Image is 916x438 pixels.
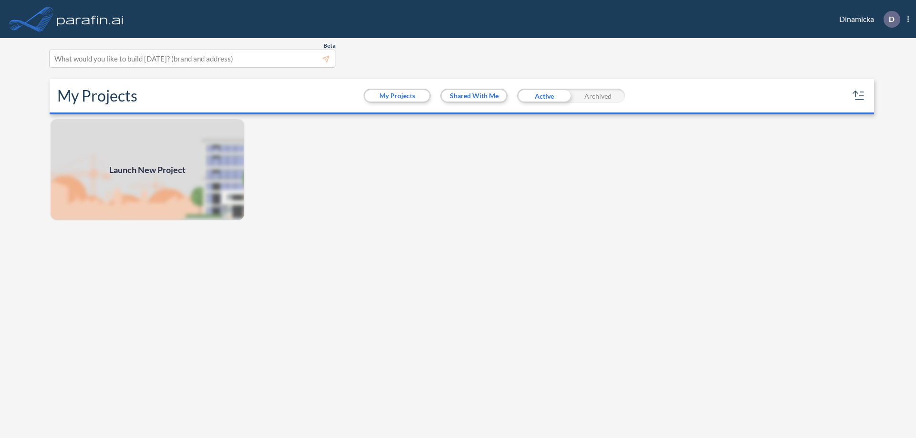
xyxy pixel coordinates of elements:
[55,10,125,29] img: logo
[50,118,245,221] a: Launch New Project
[50,118,245,221] img: add
[825,11,909,28] div: Dinamicka
[517,89,571,103] div: Active
[323,42,335,50] span: Beta
[889,15,895,23] p: D
[571,89,625,103] div: Archived
[365,90,429,102] button: My Projects
[442,90,506,102] button: Shared With Me
[57,87,137,105] h2: My Projects
[109,163,186,176] span: Launch New Project
[851,88,866,103] button: sort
